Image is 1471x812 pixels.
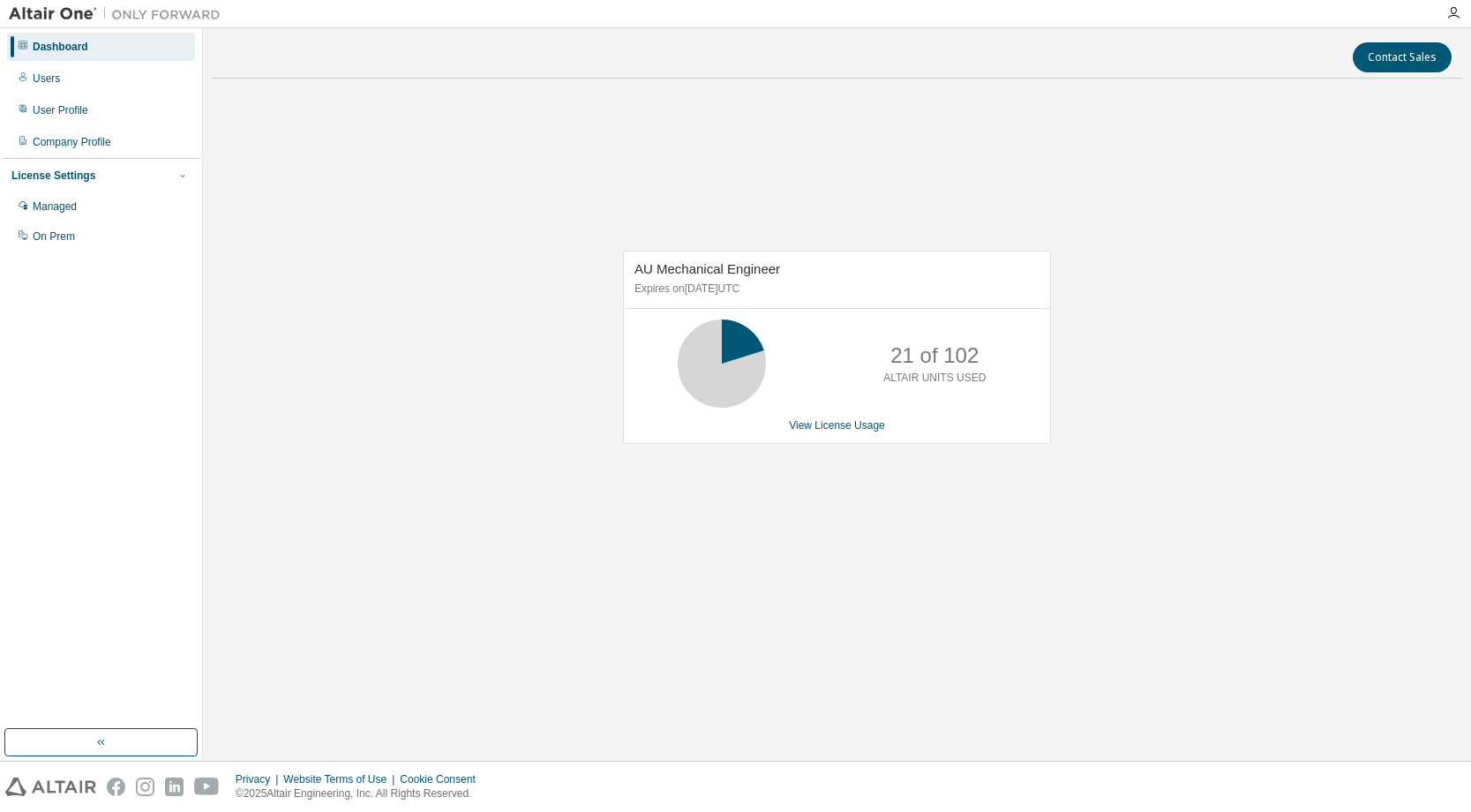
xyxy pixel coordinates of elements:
[1353,42,1452,72] button: Contact Sales
[236,772,283,786] div: Privacy
[5,778,96,796] img: altair_logo.svg
[634,282,1035,297] p: Expires on [DATE] UTC
[634,261,780,276] span: AU Mechanical Engineer
[236,786,486,801] p: © 2025 Altair Engineering, Inc. All Rights Reserved.
[165,778,184,796] img: linkedin.svg
[136,778,154,796] img: instagram.svg
[33,135,111,149] div: Company Profile
[11,169,95,183] div: License Settings
[194,778,220,796] img: youtube.svg
[883,371,986,386] p: ALTAIR UNITS USED
[33,71,60,86] div: Users
[33,103,88,117] div: User Profile
[400,772,485,786] div: Cookie Consent
[283,772,400,786] div: Website Terms of Use
[9,5,229,23] img: Altair One
[33,199,77,214] div: Managed
[33,40,88,54] div: Dashboard
[33,229,75,244] div: On Prem
[890,341,979,371] p: 21 of 102
[789,419,885,432] a: View License Usage
[107,778,125,796] img: facebook.svg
